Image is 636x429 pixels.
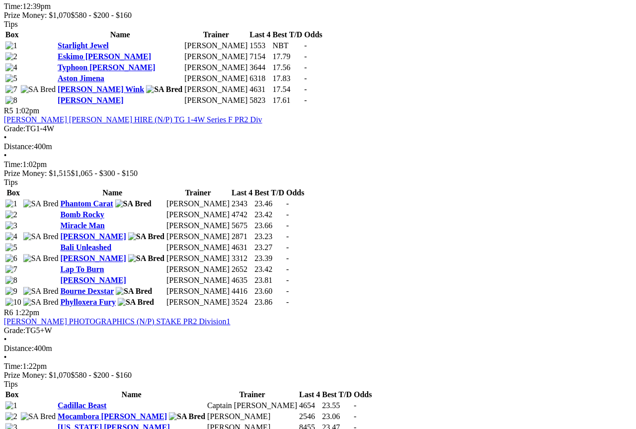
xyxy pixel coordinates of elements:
[5,276,17,285] img: 8
[128,232,164,241] img: SA Bred
[5,390,19,399] span: Box
[286,221,289,230] span: -
[15,308,40,317] span: 1:22pm
[305,63,307,72] span: -
[286,243,289,252] span: -
[207,412,298,422] td: [PERSON_NAME]
[249,30,271,40] th: Last 4
[58,85,144,93] a: [PERSON_NAME] Wink
[305,96,307,104] span: -
[23,232,59,241] img: SA Bred
[5,254,17,263] img: 6
[4,371,632,380] div: Prize Money: $1,070
[4,326,632,335] div: TG5+W
[4,11,632,20] div: Prize Money: $1,070
[58,74,104,83] a: Aston Jimena
[184,85,248,94] td: [PERSON_NAME]
[4,2,23,10] span: Time:
[61,199,113,208] a: Phantom Carat
[4,160,23,169] span: Time:
[299,390,320,400] th: Last 4
[166,221,230,231] td: [PERSON_NAME]
[254,243,285,253] td: 23.27
[207,390,298,400] th: Trainer
[231,264,253,274] td: 2652
[5,199,17,208] img: 1
[4,20,18,28] span: Tips
[5,41,17,50] img: 1
[58,96,123,104] a: [PERSON_NAME]
[254,254,285,263] td: 23.39
[21,85,56,94] img: SA Bred
[116,287,152,296] img: SA Bred
[5,243,17,252] img: 5
[254,232,285,242] td: 23.23
[184,52,248,62] td: [PERSON_NAME]
[61,232,126,241] a: [PERSON_NAME]
[322,412,353,422] td: 23.06
[15,106,40,115] span: 1:02pm
[305,41,307,50] span: -
[166,188,230,198] th: Trainer
[286,276,289,284] span: -
[249,74,271,84] td: 6318
[146,85,182,94] img: SA Bred
[4,326,26,335] span: Grade:
[231,232,253,242] td: 2871
[272,74,303,84] td: 17.83
[272,63,303,73] td: 17.56
[254,297,285,307] td: 23.86
[166,254,230,263] td: [PERSON_NAME]
[166,275,230,285] td: [PERSON_NAME]
[254,210,285,220] td: 23.42
[299,401,320,411] td: 4654
[231,275,253,285] td: 4635
[61,210,104,219] a: Bomb Rocky
[60,188,165,198] th: Name
[249,41,271,51] td: 1553
[249,85,271,94] td: 4631
[169,412,205,421] img: SA Bred
[184,95,248,105] td: [PERSON_NAME]
[5,52,17,61] img: 2
[4,115,262,124] a: [PERSON_NAME] [PERSON_NAME] HIRE (N/P) TG 1-4W Series F PR2 Div
[128,254,164,263] img: SA Bred
[61,221,105,230] a: Miracle Man
[166,286,230,296] td: [PERSON_NAME]
[71,169,138,177] span: $1,065 - $300 - $150
[272,95,303,105] td: 17.61
[61,276,126,284] a: [PERSON_NAME]
[5,96,17,105] img: 8
[21,412,56,421] img: SA Bred
[286,232,289,241] span: -
[115,199,152,208] img: SA Bred
[286,265,289,273] span: -
[272,85,303,94] td: 17.54
[4,169,632,178] div: Prize Money: $1,515
[166,210,230,220] td: [PERSON_NAME]
[4,308,13,317] span: R6
[58,401,106,410] a: Cadillac Beast
[207,401,298,411] td: Captain [PERSON_NAME]
[5,287,17,296] img: 9
[286,210,289,219] span: -
[4,151,7,160] span: •
[4,142,632,151] div: 400m
[4,106,13,115] span: R5
[272,52,303,62] td: 17.79
[286,287,289,295] span: -
[231,254,253,263] td: 3312
[184,74,248,84] td: [PERSON_NAME]
[254,221,285,231] td: 23.66
[249,52,271,62] td: 7154
[4,2,632,11] div: 12:39pm
[231,297,253,307] td: 3524
[305,85,307,93] span: -
[254,188,285,198] th: Best T/D
[254,264,285,274] td: 23.42
[57,390,206,400] th: Name
[23,298,59,307] img: SA Bred
[254,199,285,209] td: 23.46
[4,133,7,142] span: •
[57,30,183,40] th: Name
